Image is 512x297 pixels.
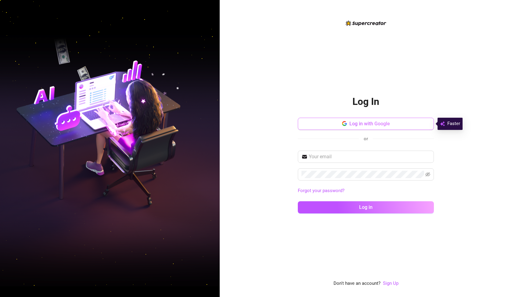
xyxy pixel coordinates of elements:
[359,204,373,210] span: Log in
[383,280,398,287] a: Sign Up
[298,188,344,193] a: Forgot your password?
[383,281,398,286] a: Sign Up
[346,20,386,26] img: logo-BBDzfeDw.svg
[352,95,379,108] h2: Log In
[349,121,390,127] span: Log in with Google
[334,280,380,287] span: Don't have an account?
[440,120,445,127] img: svg%3e
[298,187,434,195] a: Forgot your password?
[298,118,434,130] button: Log in with Google
[309,153,430,160] input: Your email
[447,120,460,127] span: Faster
[425,172,430,177] span: eye-invisible
[364,136,368,141] span: or
[298,201,434,213] button: Log in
